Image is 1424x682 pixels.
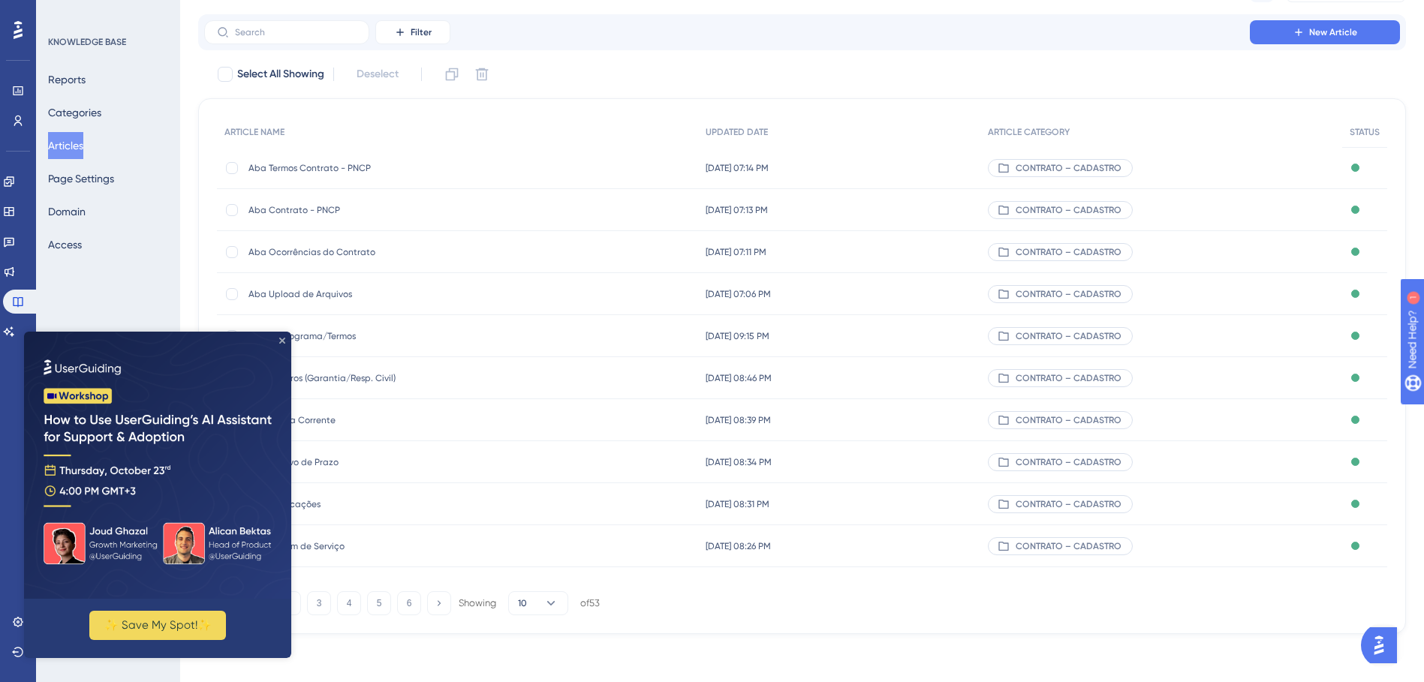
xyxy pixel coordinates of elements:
[375,20,450,44] button: Filter
[1016,288,1121,300] span: CONTRATO – CADASTRO
[248,372,489,384] span: Aba Seguros (Garantia/Resp. Civil)
[706,540,771,552] span: [DATE] 08:26 PM
[518,597,527,609] span: 10
[357,65,399,83] span: Deselect
[255,6,261,12] div: Close Preview
[48,36,126,48] div: KNOWLEDGE BASE
[235,27,357,38] input: Search
[706,204,768,216] span: [DATE] 07:13 PM
[706,246,766,258] span: [DATE] 07:11 PM
[1016,372,1121,384] span: CONTRATO – CADASTRO
[706,372,772,384] span: [DATE] 08:46 PM
[706,456,772,468] span: [DATE] 08:34 PM
[48,132,83,159] button: Articles
[1309,26,1357,38] span: New Article
[65,279,202,308] button: ✨ Save My Spot!✨
[248,330,489,342] span: Aba Cronograma/Termos
[248,540,489,552] span: Aba Ordem de Serviço
[1016,330,1121,342] span: CONTRATO – CADASTRO
[224,126,284,138] span: ARTICLE NAME
[706,126,768,138] span: UPDATED DATE
[307,591,331,615] button: 3
[48,99,101,126] button: Categories
[48,66,86,93] button: Reports
[248,162,489,174] span: Aba Termos Contrato - PNCP
[35,4,94,22] span: Need Help?
[988,126,1070,138] span: ARTICLE CATEGORY
[1016,414,1121,426] span: CONTRATO – CADASTRO
[248,204,489,216] span: Aba Contrato - PNCP
[411,26,432,38] span: Filter
[248,288,489,300] span: Aba Upload de Arquivos
[1350,126,1380,138] span: STATUS
[706,414,771,426] span: [DATE] 08:39 PM
[248,414,489,426] span: Aba Conta Corrente
[508,591,568,615] button: 10
[580,596,600,610] div: of 53
[248,246,489,258] span: Aba Ocorrências do Contrato
[397,591,421,615] button: 6
[706,288,771,300] span: [DATE] 07:06 PM
[1361,623,1406,668] iframe: UserGuiding AI Assistant Launcher
[104,8,109,20] div: 1
[1016,498,1121,510] span: CONTRATO – CADASTRO
[706,330,769,342] span: [DATE] 09:15 PM
[248,456,489,468] span: Aba Aditivo de Prazo
[48,231,82,258] button: Access
[48,198,86,225] button: Domain
[1016,456,1121,468] span: CONTRATO – CADASTRO
[459,596,496,610] div: Showing
[706,498,769,510] span: [DATE] 08:31 PM
[1016,204,1121,216] span: CONTRATO – CADASTRO
[343,61,412,88] button: Deselect
[1016,162,1121,174] span: CONTRATO – CADASTRO
[1016,246,1121,258] span: CONTRATO – CADASTRO
[367,591,391,615] button: 5
[337,591,361,615] button: 4
[237,65,324,83] span: Select All Showing
[1016,540,1121,552] span: CONTRATO – CADASTRO
[248,498,489,510] span: Aba Publicações
[48,165,114,192] button: Page Settings
[1250,20,1400,44] button: New Article
[706,162,769,174] span: [DATE] 07:14 PM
